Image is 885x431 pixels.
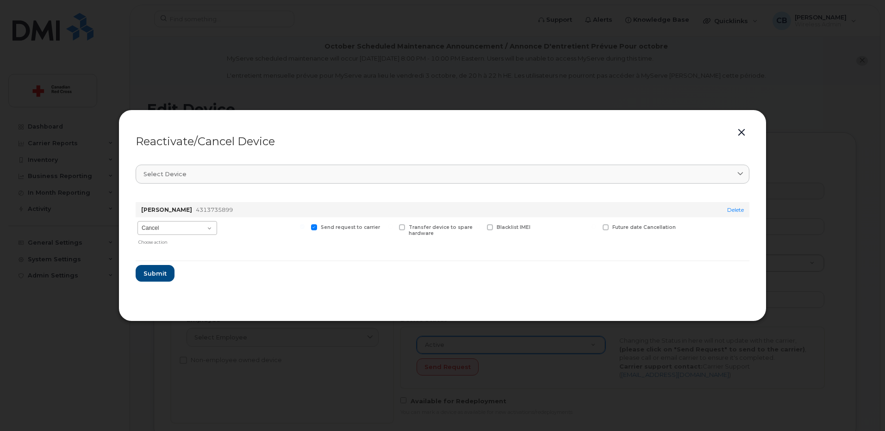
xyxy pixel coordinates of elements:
[300,224,305,229] input: Send request to carrier
[321,224,380,230] span: Send request to carrier
[476,224,480,229] input: Blacklist IMEI
[727,206,744,213] a: Delete
[136,136,749,147] div: Reactivate/Cancel Device
[497,224,530,230] span: Blacklist IMEI
[141,206,192,213] strong: [PERSON_NAME]
[388,224,393,229] input: Transfer device to spare hardware
[136,265,175,282] button: Submit
[138,236,217,246] div: Choose action
[409,224,473,236] span: Transfer device to spare hardware
[143,269,167,278] span: Submit
[136,165,749,184] a: Select device
[612,224,676,230] span: Future date Cancellation
[143,170,187,179] span: Select device
[592,224,596,229] input: Future date Cancellation
[196,206,233,213] span: 4313735899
